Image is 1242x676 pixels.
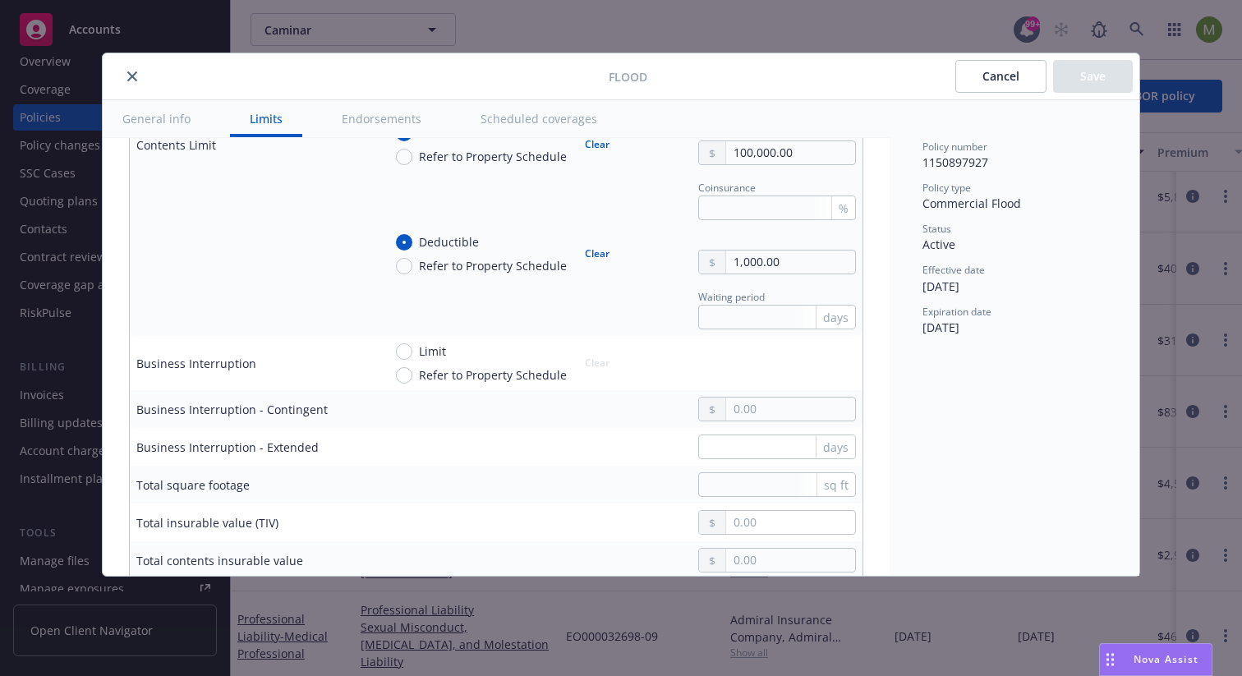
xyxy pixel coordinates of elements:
span: % [839,200,849,217]
span: Nova Assist [1134,652,1198,666]
button: Limits [230,100,302,137]
div: Business Interruption - Extended [136,439,319,456]
button: Scheduled coverages [461,100,617,137]
input: Refer to Property Schedule [396,367,412,384]
div: Contents Limit [136,136,216,154]
span: Deductible [419,233,479,251]
div: Business Interruption - Contingent [136,401,328,418]
span: Policy type [922,181,971,195]
span: Status [922,222,951,236]
input: 0.00 [726,141,855,164]
span: [DATE] [922,278,959,294]
span: days [823,309,849,326]
input: 0.00 [726,549,855,572]
span: Effective date [922,263,985,277]
input: Refer to Property Schedule [396,258,412,274]
span: Refer to Property Schedule [419,148,567,165]
button: Endorsements [322,100,441,137]
div: Drag to move [1100,644,1120,675]
span: Commercial Flood [922,195,1021,211]
input: 0.00 [726,511,855,534]
span: Waiting period [698,290,765,304]
span: sq ft [824,476,849,494]
span: Expiration date [922,305,991,319]
input: 0.00 [726,398,855,421]
button: Nova Assist [1099,643,1212,676]
input: Limit [396,343,412,360]
button: Clear [575,133,619,156]
span: [DATE] [922,320,959,335]
button: General info [103,100,210,137]
span: Refer to Property Schedule [419,366,567,384]
button: close [122,67,142,86]
input: Deductible [396,234,412,251]
span: Policy number [922,140,987,154]
div: Business Interruption [136,355,256,372]
button: Clear [575,242,619,265]
span: Coinsurance [698,181,756,195]
input: Refer to Property Schedule [396,149,412,165]
div: Total contents insurable value [136,552,303,569]
span: Refer to Property Schedule [419,257,567,274]
button: Cancel [955,60,1046,93]
span: days [823,439,849,456]
div: Total square footage [136,476,250,494]
span: 1150897927 [922,154,988,170]
span: Flood [609,68,647,85]
div: Total insurable value (TIV) [136,514,278,531]
span: Limit [419,343,446,360]
input: 0.00 [726,251,855,274]
span: Active [922,237,955,252]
